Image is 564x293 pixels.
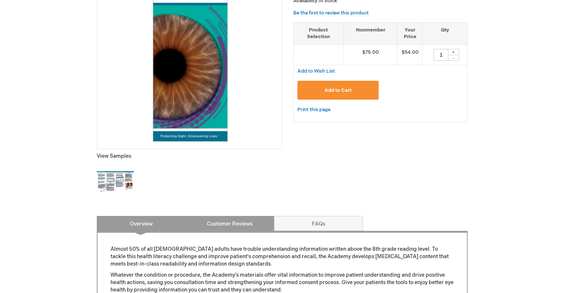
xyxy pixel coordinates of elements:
[448,55,459,61] div: -
[324,87,352,93] span: Add to Cart
[433,49,448,61] input: Qty
[422,22,467,44] th: Qty
[293,10,369,16] a: Be the first to review this product
[448,49,459,55] div: +
[97,153,282,160] p: View Samples
[343,44,398,65] td: $75.00
[274,216,363,231] a: FAQs
[294,22,344,44] th: Product Selection
[111,246,454,268] p: Almost 50% of all [DEMOGRAPHIC_DATA] adults have trouble understanding information written above ...
[97,216,186,231] a: Overview
[398,44,422,65] td: $54.00
[297,81,379,100] button: Add to Cart
[343,22,398,44] th: Nonmember
[297,105,330,114] a: Print this page
[97,164,134,201] img: Click to view
[297,68,335,74] a: Add to Wish List
[185,216,274,231] a: Customer Reviews
[398,22,422,44] th: Your Price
